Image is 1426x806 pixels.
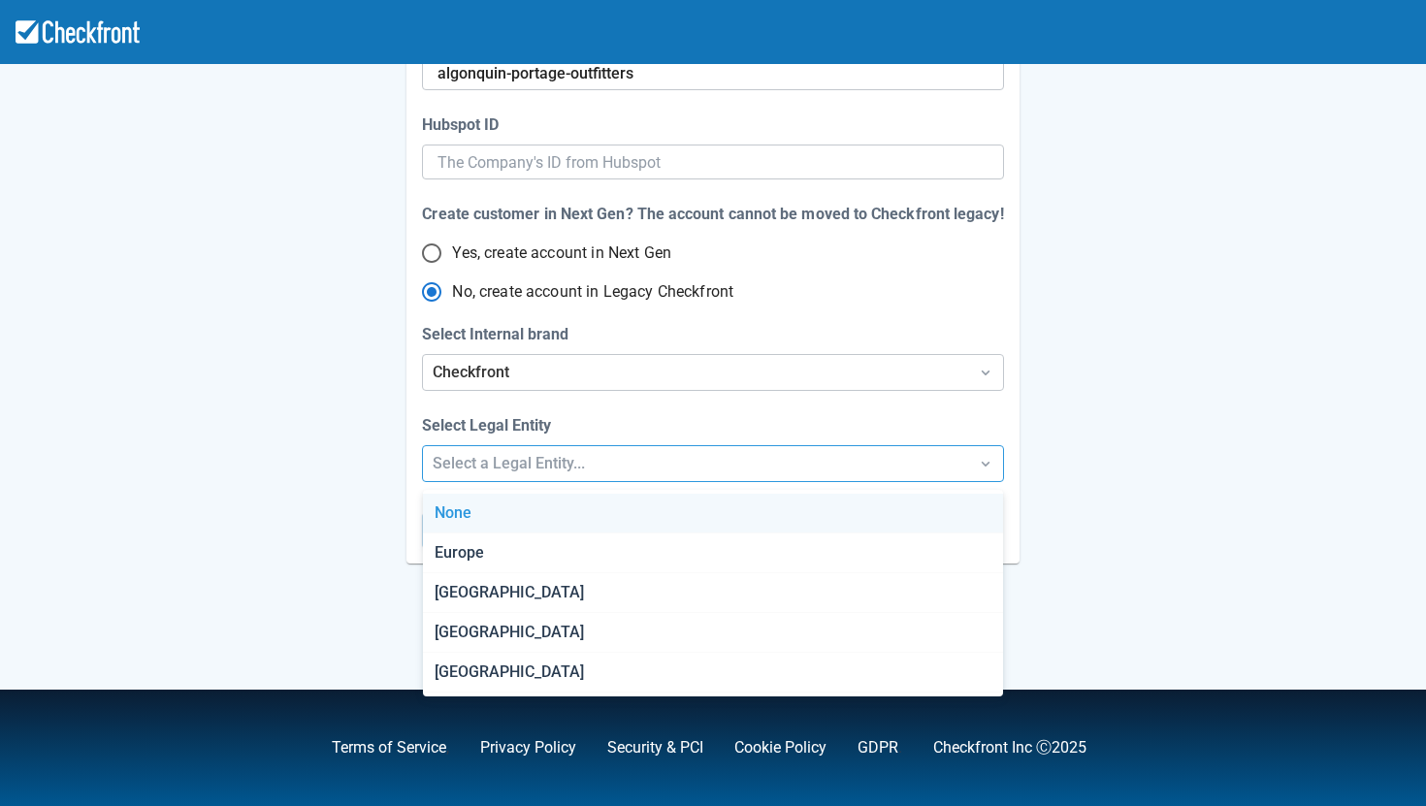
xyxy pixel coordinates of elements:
[607,738,703,757] a: Security & PCI
[422,414,559,437] label: Select Legal Entity
[976,454,995,473] span: Dropdown icon
[422,113,506,137] label: Hubspot ID
[433,452,957,475] div: Select a Legal Entity...
[976,363,995,382] span: Dropdown icon
[734,738,826,757] a: Cookie Policy
[423,613,1003,653] div: [GEOGRAPHIC_DATA]
[422,203,1003,226] div: Create customer in Next Gen? The account cannot be moved to Checkfront legacy!
[332,738,446,757] a: Terms of Service
[301,736,449,759] div: ,
[423,494,1003,533] div: None
[480,738,576,757] a: Privacy Policy
[826,736,902,759] div: .
[423,573,1003,613] div: [GEOGRAPHIC_DATA]
[858,738,898,757] a: GDPR
[433,361,957,384] div: Checkfront
[422,323,576,346] label: Select Internal brand
[452,280,733,304] span: No, create account in Legacy Checkfront
[438,145,988,179] input: The Company's ID from Hubspot
[933,738,1086,757] a: Checkfront Inc Ⓒ2025
[1146,596,1426,806] iframe: Chat Widget
[423,533,1003,573] div: Europe
[452,242,671,265] span: Yes, create account in Next Gen
[423,653,1003,693] div: [GEOGRAPHIC_DATA]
